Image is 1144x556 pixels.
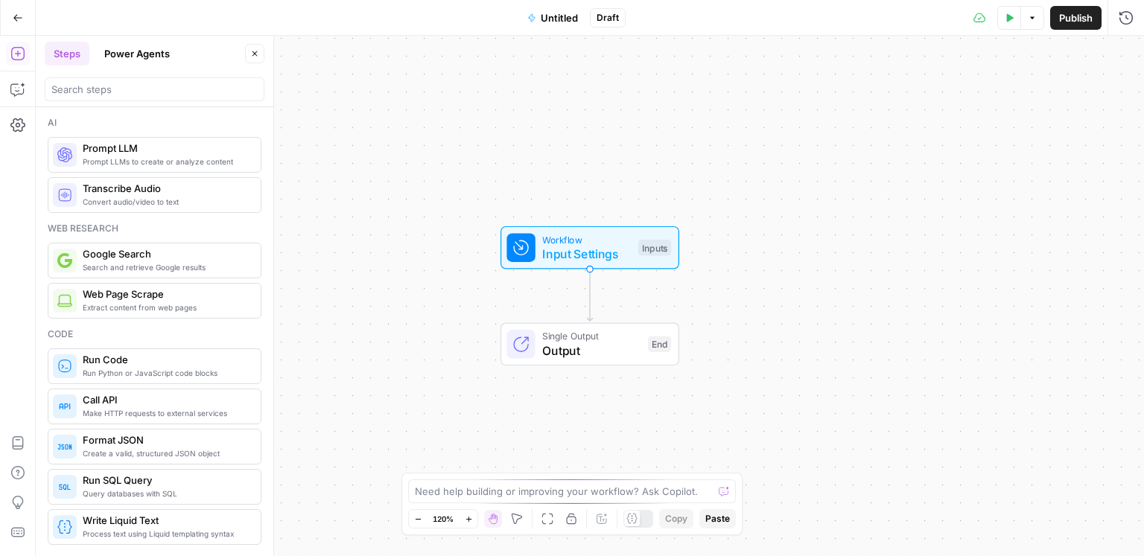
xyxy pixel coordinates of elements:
span: 120% [433,513,454,525]
span: Convert audio/video to text [83,196,249,208]
button: Untitled [518,6,587,30]
div: Single OutputOutputEnd [451,323,728,366]
span: Google Search [83,246,249,261]
span: Run Code [83,352,249,367]
div: WorkflowInput SettingsInputs [451,226,728,269]
span: Query databases with SQL [83,488,249,499]
span: Run SQL Query [83,473,249,488]
div: Ai [48,116,261,130]
div: Web research [48,222,261,235]
span: Make HTTP requests to external services [83,407,249,419]
button: Power Agents [95,42,179,65]
span: Process text using Liquid templating syntax [83,528,249,540]
span: Output [542,342,641,360]
span: Call API [83,392,249,407]
span: Publish [1059,10,1093,25]
span: Prompt LLMs to create or analyze content [83,156,249,167]
span: Prompt LLM [83,141,249,156]
span: Web Page Scrape [83,287,249,301]
span: Single Output [542,329,641,343]
span: Paste [705,512,730,525]
button: Publish [1050,6,1102,30]
button: Paste [699,509,736,528]
span: Draft [597,11,619,25]
div: Code [48,327,261,341]
span: Transcribe Audio [83,181,249,196]
button: Steps [45,42,89,65]
div: End [648,336,671,353]
input: Search steps [51,82,258,97]
span: Extract content from web pages [83,301,249,313]
span: Search and retrieve Google results [83,261,249,273]
button: Copy [659,509,693,528]
span: Format JSON [83,432,249,447]
span: Workflow [542,232,631,246]
span: Write Liquid Text [83,513,249,528]
span: Copy [665,512,687,525]
span: Run Python or JavaScript code blocks [83,367,249,379]
span: Create a valid, structured JSON object [83,447,249,459]
span: Untitled [541,10,578,25]
div: Inputs [638,240,671,256]
g: Edge from start to end [587,269,592,321]
span: Input Settings [542,245,631,263]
